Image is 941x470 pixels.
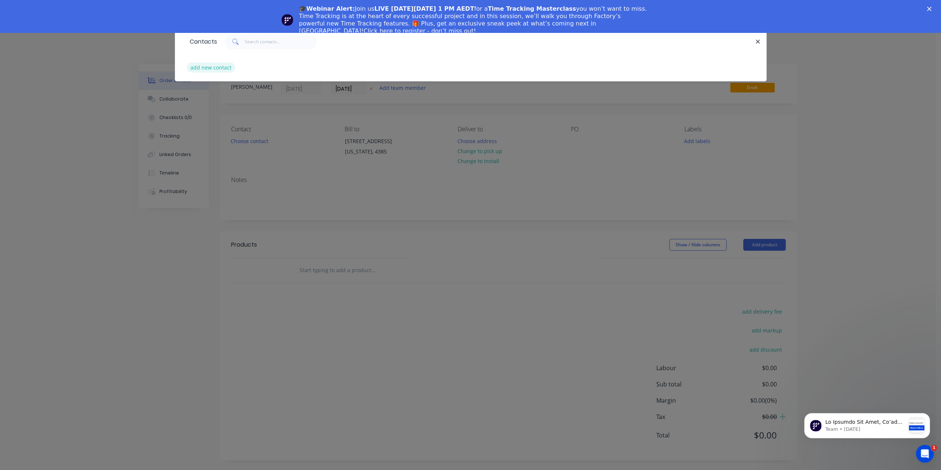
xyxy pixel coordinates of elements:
[245,34,317,49] input: Search contacts...
[281,14,293,26] img: Profile image for Team
[187,62,236,72] button: add new contact
[299,5,355,12] b: 🎓Webinar Alert:
[299,5,648,35] div: Join us for a you won’t want to miss. Time Tracking is at the heart of every successful project a...
[374,5,474,12] b: LIVE [DATE][DATE] 1 PM AEDT
[916,445,934,463] iframe: Intercom live chat
[32,21,111,446] span: Lo Ipsumdo Sit Amet, Co’ad elitse doe temp incididu utlabor etdolorem al enim admi veniamqu nos e...
[363,27,476,34] a: Click here to register - don’t miss out!
[488,5,576,12] b: Time Tracking Masterclass
[186,30,217,54] div: Contacts
[931,445,937,451] span: 1
[927,7,934,11] div: Close
[793,398,941,450] iframe: Intercom notifications message
[32,28,112,34] p: Message from Team, sent 1w ago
